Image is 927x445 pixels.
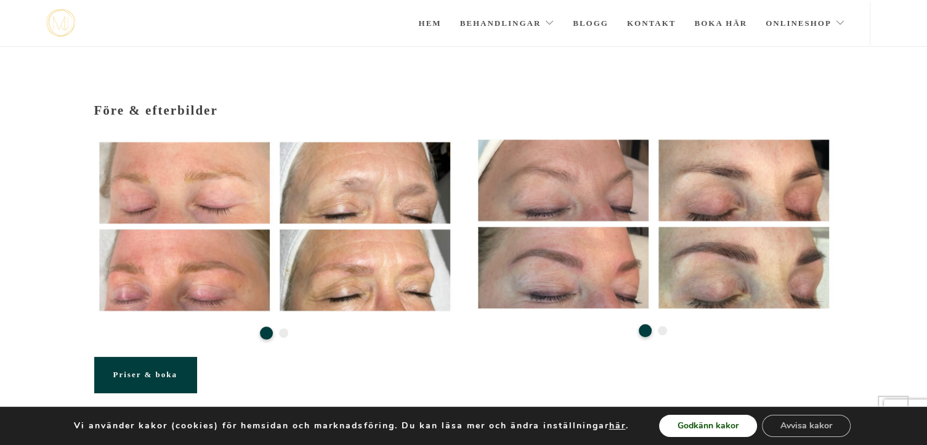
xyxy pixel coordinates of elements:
[460,2,555,45] a: Behandlingar
[46,9,75,37] a: mjstudio mjstudio mjstudio
[94,357,196,393] a: Priser & boka
[260,327,273,340] button: 1 of 2
[573,2,609,45] a: Blogg
[113,370,177,379] span: Priser & boka
[627,2,676,45] a: Kontakt
[659,415,757,437] button: Godkänn kakor
[766,2,845,45] a: Onlineshop
[94,103,218,118] span: Före & efterbilder
[639,324,652,337] button: 1 of 2
[658,326,667,335] button: 2 of 2
[74,420,628,431] p: Vi använder kakor (cookies) för hemsidan och marknadsföring. Du kan läsa mer och ändra inställnin...
[609,420,625,431] button: här
[279,329,288,338] button: 2 of 2
[762,415,851,437] button: Avvisa kakor
[418,2,441,45] a: Hem
[46,9,75,37] img: mjstudio
[694,2,747,45] a: Boka här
